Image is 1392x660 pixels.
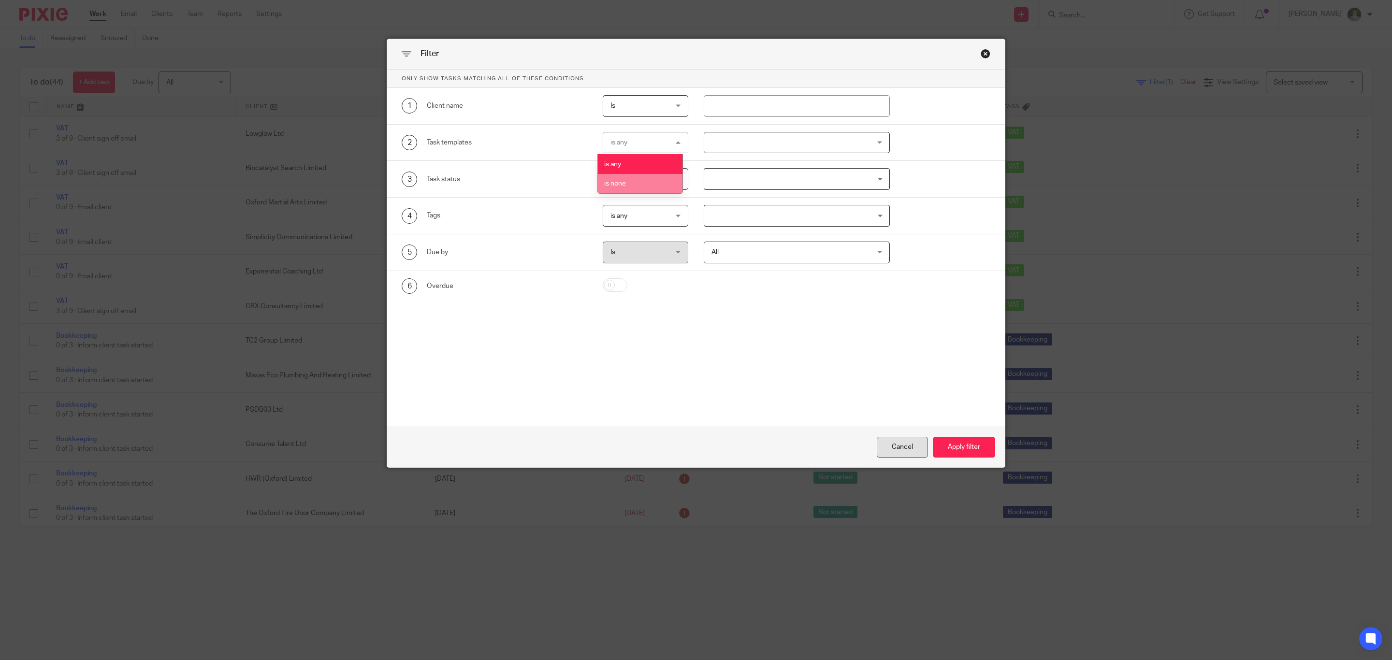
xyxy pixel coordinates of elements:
[402,172,417,187] div: 3
[704,205,890,227] div: Search for option
[610,249,615,256] span: Is
[427,101,588,111] div: Client name
[402,278,417,294] div: 6
[387,70,1005,88] p: Only show tasks matching all of these conditions
[933,437,995,458] button: Apply filter
[402,244,417,260] div: 5
[420,50,439,57] span: Filter
[705,171,884,187] input: Search for option
[711,249,719,256] span: All
[427,211,588,220] div: Tags
[705,207,884,224] input: Search for option
[427,247,588,257] div: Due by
[427,174,588,184] div: Task status
[604,161,621,168] span: is any
[427,281,588,291] div: Overdue
[427,138,588,147] div: Task templates
[402,208,417,224] div: 4
[610,102,615,109] span: Is
[402,98,417,114] div: 1
[877,437,928,458] div: Close this dialog window
[610,139,627,146] div: is any
[402,135,417,150] div: 2
[981,49,990,58] div: Close this dialog window
[604,180,626,187] span: is none
[704,168,890,190] div: Search for option
[610,213,627,219] span: is any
